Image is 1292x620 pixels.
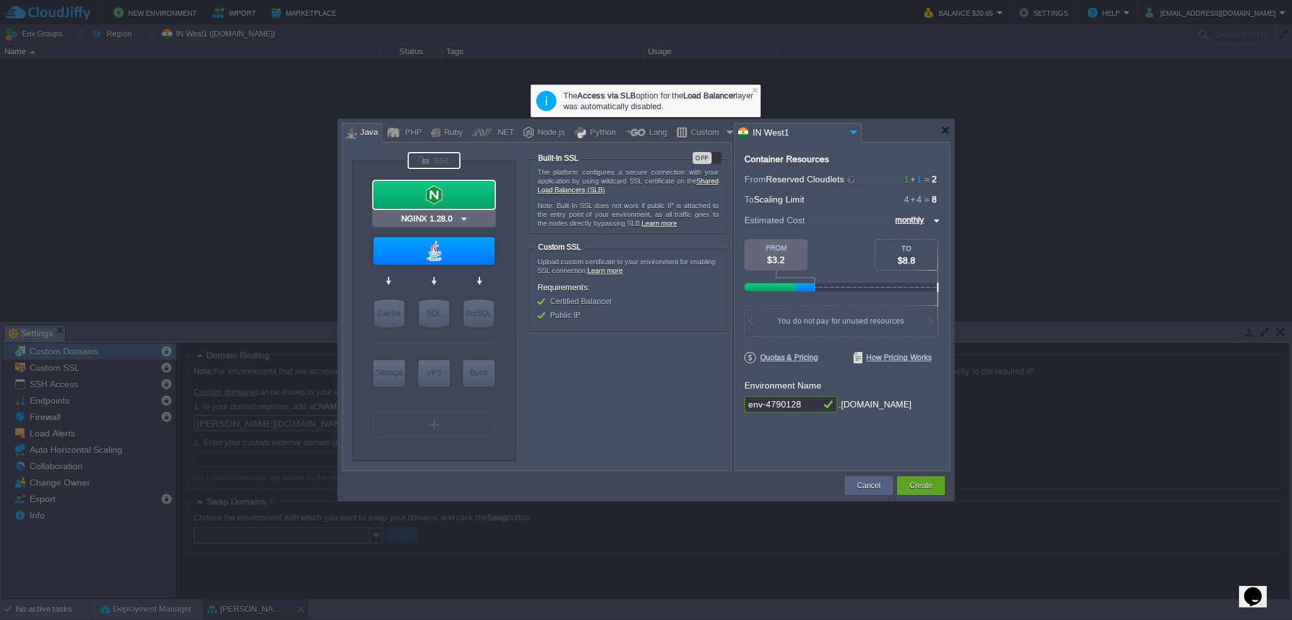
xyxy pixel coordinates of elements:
div: Custom SSL [535,243,584,252]
div: Requirements: [537,283,719,292]
span: Reserved Cloudlets [766,174,856,184]
a: Learn more [587,267,623,274]
div: TO [876,245,937,252]
button: Cancel [857,479,881,492]
div: Custom [687,124,724,143]
div: Java [356,124,378,143]
div: NoSQL [464,300,494,327]
div: Ruby [440,124,463,143]
div: Application Servers [373,237,495,265]
div: NoSQL Databases [464,300,494,327]
div: Storage [373,360,405,385]
span: = [922,194,932,204]
b: Access via SLB [577,91,636,100]
span: + [909,174,917,184]
div: FROM [744,244,807,252]
span: $8.8 [898,255,915,266]
div: Lang [645,124,667,143]
div: PHP [401,124,422,143]
span: = [922,174,932,184]
span: Scaling Limit [754,194,804,204]
div: OFF [693,152,712,164]
p: Note: Built-In SSL does not work if public IP is attached to the entry point of your environment,... [537,201,719,228]
iframe: chat widget [1239,570,1279,607]
div: Python [586,124,616,143]
a: Learn more [642,219,677,227]
div: Cache [374,300,404,327]
span: Certified Balancer [550,297,612,306]
label: Environment Name [744,380,821,390]
span: To [744,194,754,204]
span: 4 [904,194,909,204]
span: From [744,174,766,184]
span: 4 [909,194,922,204]
div: SQL [419,300,449,327]
span: 1 [904,174,909,184]
div: Container Resources [744,155,829,164]
span: Estimated Cost [744,213,805,227]
span: 8 [932,194,937,204]
div: Node.js [534,124,565,143]
div: .NET [491,124,514,143]
b: Load Balancer [683,91,736,100]
div: Elastic VPS [418,360,450,387]
div: VPS [418,360,450,385]
div: The option for the layer was automatically disabled. [563,90,754,112]
div: Load Balancer [373,181,495,209]
div: Build [463,360,495,385]
span: Public IP [550,311,580,320]
p: The platform configures a secure connection with your application by using wildcard SSL certifica... [537,168,719,194]
span: Quotas & Pricing [744,352,818,363]
div: Storage Containers [373,360,405,387]
div: Upload custom certificate to your environment for enabling SSL connection. [537,257,719,275]
span: + [909,194,917,204]
span: How Pricing Works [854,352,932,363]
span: 1 [909,174,922,184]
div: Build Node [463,360,495,387]
button: Create [910,479,932,492]
div: SQL Databases [419,300,449,327]
span: 2 [932,174,937,184]
div: .[DOMAIN_NAME] [838,396,912,413]
div: Create New Layer [373,412,495,437]
span: $3.2 [767,255,785,265]
div: Built-In SSL [535,154,582,163]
